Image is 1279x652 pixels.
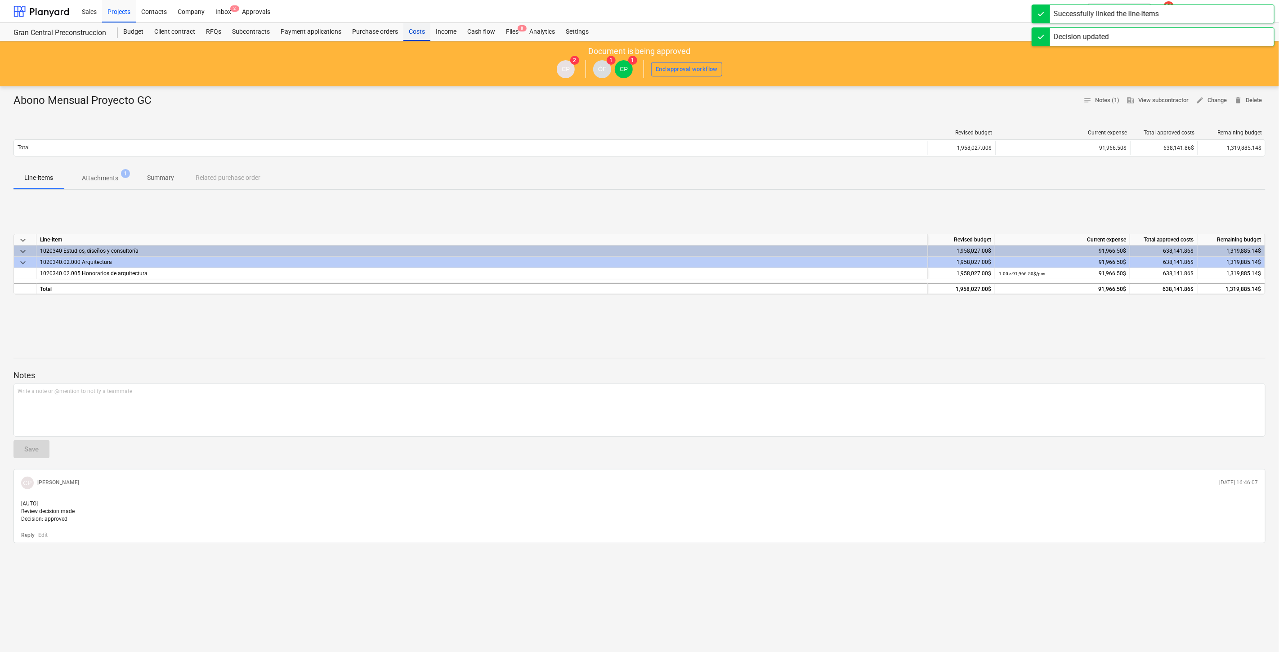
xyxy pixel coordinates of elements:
div: 638,141.86$ [1130,141,1198,155]
button: Change [1192,94,1230,107]
a: Subcontracts [227,23,275,41]
a: Payment applications [275,23,347,41]
a: Analytics [524,23,560,41]
small: 1.00 × 91,966.50$ / pcs [999,271,1045,276]
div: Remaining budget [1198,234,1265,246]
a: Budget [118,23,149,41]
div: 91,966.50$ [999,257,1126,268]
span: notes [1083,96,1091,104]
p: Notes [13,370,1266,381]
span: CP [620,66,628,72]
button: End approval workflow [651,62,722,76]
div: Files [501,23,524,41]
div: Widget de chat [1234,609,1279,652]
div: Successfully linked the line-items [1054,9,1159,19]
span: delete [1234,96,1242,104]
p: Total [18,144,30,152]
div: 1,958,027.00$ [928,268,995,279]
div: 638,141.86$ [1130,257,1198,268]
p: Document is being approved [589,46,691,57]
a: Cash flow [462,23,501,41]
div: 1,958,027.00$ [928,283,995,294]
span: 1,319,885.14$ [1226,270,1261,277]
div: 91,966.50$ [999,145,1127,151]
span: keyboard_arrow_down [18,257,28,268]
div: 91,966.50$ [999,284,1126,295]
span: keyboard_arrow_down [18,246,28,257]
div: Total approved costs [1130,234,1198,246]
span: Change [1196,95,1227,106]
span: [AUTO] Review decision made Decision: approved [21,500,75,522]
div: 91,966.50$ [999,246,1126,257]
span: 2 [230,5,239,12]
div: Remaining budget [1202,130,1262,136]
span: 638,141.86$ [1163,270,1194,277]
div: 1,319,885.14$ [1198,257,1265,268]
span: 8 [518,25,527,31]
div: Decision updated [1054,31,1109,42]
div: Total [36,283,928,294]
span: 1 [607,56,616,65]
span: 2 [570,56,579,65]
a: Costs [403,23,430,41]
a: Income [430,23,462,41]
iframe: Chat Widget [1234,609,1279,652]
a: Files8 [501,23,524,41]
span: business [1127,96,1135,104]
a: RFQs [201,23,227,41]
div: Claudia Perez [557,60,575,78]
div: Gran Central Preconstruccion [13,28,107,38]
div: Claudia Perez [615,60,633,78]
button: View subcontractor [1123,94,1192,107]
button: Notes (1) [1080,94,1123,107]
div: 638,141.86$ [1130,246,1198,257]
span: CP [562,66,570,72]
div: 1,319,885.14$ [1198,283,1265,294]
span: Notes (1) [1083,95,1119,106]
p: [DATE] 16:46:07 [1219,479,1258,487]
div: 1,958,027.00$ [928,246,995,257]
button: Delete [1230,94,1266,107]
div: Total approved costs [1134,130,1194,136]
span: ÓF [598,66,607,72]
span: CP [23,479,31,487]
span: 1,319,885.14$ [1227,145,1261,151]
p: Summary [147,173,174,183]
span: edit [1196,96,1204,104]
div: Revised budget [928,234,995,246]
button: Edit [38,531,48,539]
div: 1020340.02.000 Arquitectura [40,257,924,268]
a: Settings [560,23,594,41]
div: 1,319,885.14$ [1198,246,1265,257]
div: Abono Mensual Proyecto GC [13,94,159,108]
div: 638,141.86$ [1130,283,1198,294]
span: 1 [121,169,130,178]
div: 1,958,027.00$ [928,141,995,155]
div: 1,958,027.00$ [928,257,995,268]
div: Line-item [36,234,928,246]
span: View subcontractor [1127,95,1189,106]
div: 1020340 Estudios, diseños y consultoría [40,246,924,256]
div: Óscar Francés [593,60,611,78]
a: Purchase orders [347,23,403,41]
div: Claudia Perez [21,477,34,489]
a: Client contract [149,23,201,41]
span: 1020340.02.005 Honorarios de arquitectura [40,270,148,277]
div: Current expense [999,130,1127,136]
p: Attachments [82,174,118,183]
button: Reply [21,531,35,539]
div: Revised budget [932,130,992,136]
p: [PERSON_NAME] [37,479,79,487]
div: End approval workflow [656,64,718,75]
